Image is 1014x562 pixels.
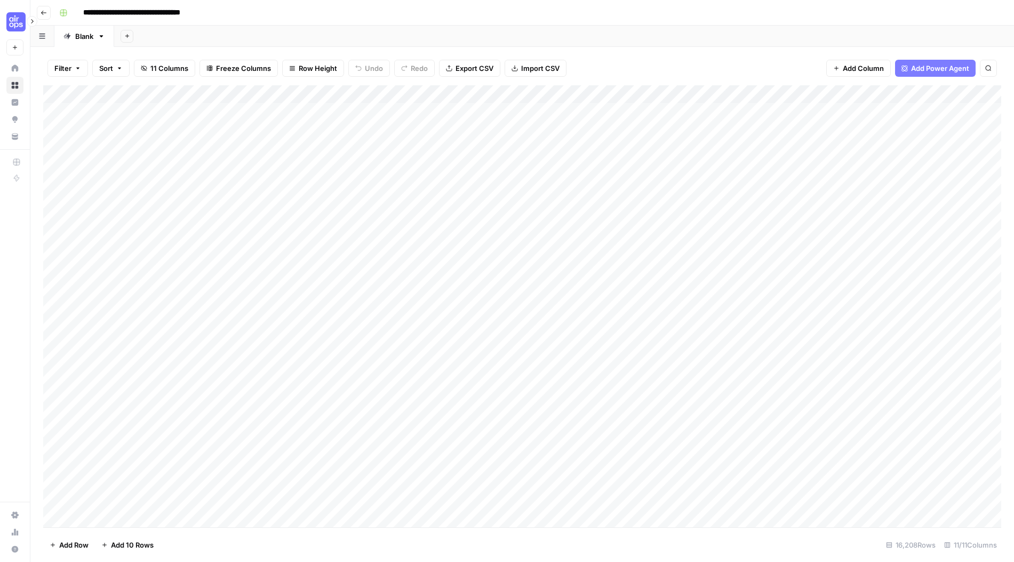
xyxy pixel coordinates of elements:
button: Redo [394,60,435,77]
span: Add Power Agent [911,63,969,74]
span: Freeze Columns [216,63,271,74]
div: 11/11 Columns [940,536,1001,553]
span: Undo [365,63,383,74]
button: Row Height [282,60,344,77]
span: Sort [99,63,113,74]
span: Add Column [843,63,884,74]
button: Help + Support [6,541,23,558]
span: Filter [54,63,71,74]
span: Row Height [299,63,337,74]
button: Add Row [43,536,95,553]
a: Blank [54,26,114,47]
span: 11 Columns [150,63,188,74]
span: Export CSV [456,63,493,74]
a: Home [6,60,23,77]
a: Insights [6,94,23,111]
a: Opportunities [6,111,23,128]
button: Sort [92,60,130,77]
button: Freeze Columns [199,60,278,77]
button: Add Column [826,60,891,77]
button: Add 10 Rows [95,536,160,553]
a: Your Data [6,128,23,145]
div: Blank [75,31,93,42]
button: Workspace: Cohort 5 [6,9,23,35]
a: Browse [6,77,23,94]
span: Import CSV [521,63,560,74]
img: Cohort 5 Logo [6,12,26,31]
button: Add Power Agent [895,60,976,77]
a: Settings [6,507,23,524]
button: Import CSV [505,60,566,77]
div: 16,208 Rows [882,536,940,553]
button: 11 Columns [134,60,195,77]
a: Usage [6,524,23,541]
span: Redo [411,63,428,74]
button: Filter [47,60,88,77]
span: Add Row [59,540,89,550]
span: Add 10 Rows [111,540,154,550]
button: Undo [348,60,390,77]
button: Export CSV [439,60,500,77]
